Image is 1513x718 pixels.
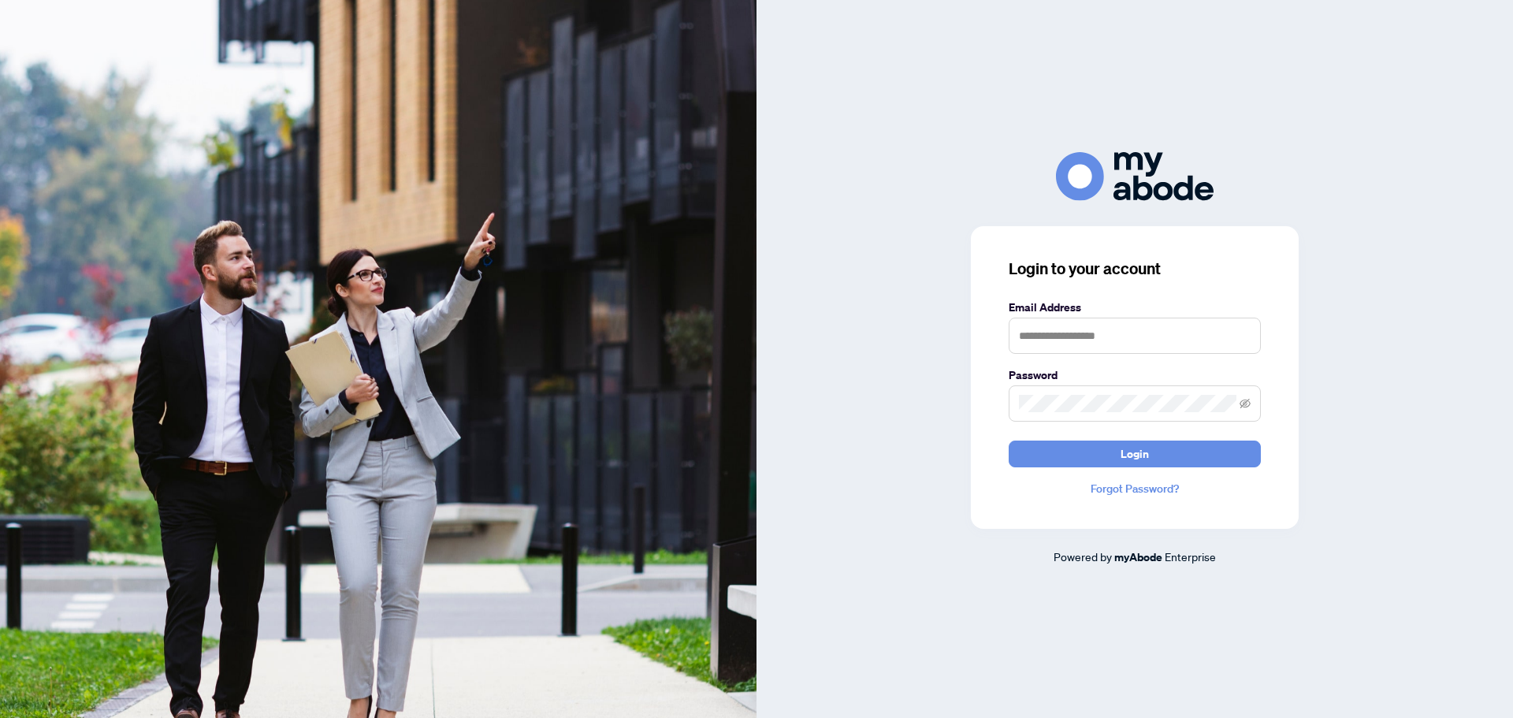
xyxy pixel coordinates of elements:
[1009,480,1261,497] a: Forgot Password?
[1165,549,1216,564] span: Enterprise
[1009,299,1261,316] label: Email Address
[1114,549,1162,566] a: myAbode
[1056,152,1214,200] img: ma-logo
[1240,398,1251,409] span: eye-invisible
[1009,366,1261,384] label: Password
[1009,258,1261,280] h3: Login to your account
[1121,441,1149,467] span: Login
[1054,549,1112,564] span: Powered by
[1009,441,1261,467] button: Login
